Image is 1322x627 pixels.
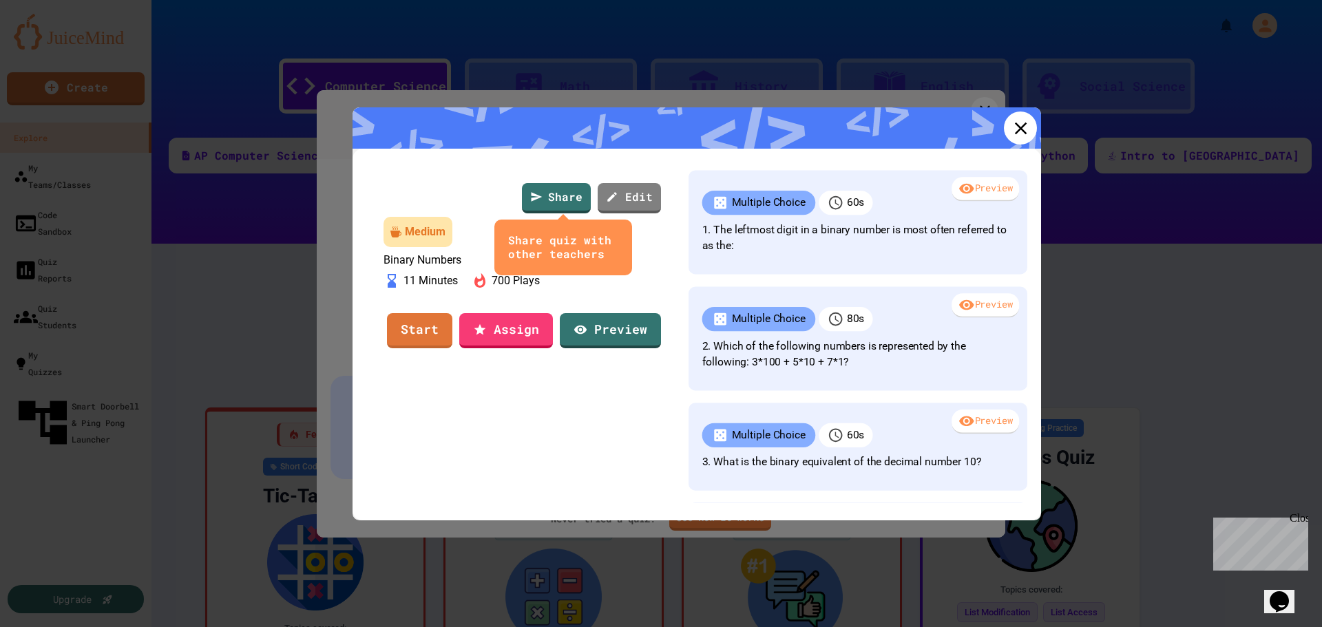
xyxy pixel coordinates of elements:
p: Binary Numbers [384,254,662,266]
div: Chat with us now!Close [6,6,95,87]
p: 60 s [847,427,864,443]
a: Start [387,313,452,348]
div: Preview [952,410,1019,434]
p: Multiple Choice [732,194,806,211]
p: 80 s [847,310,864,327]
iframe: chat widget [1208,512,1308,571]
div: Preview [952,177,1019,202]
p: 3. What is the binary equivalent of the decimal number 10? [702,454,1014,470]
a: Share [522,183,591,213]
p: 1. The leftmost digit in a binary number is most often referred to as the: [702,222,1014,254]
div: Share quiz with other teachers [508,233,618,262]
p: 11 Minutes [403,273,458,289]
a: Assign [459,313,553,348]
p: 700 Plays [492,273,540,289]
p: 60 s [847,194,864,211]
a: Edit [598,183,661,213]
div: Medium [405,224,445,240]
iframe: chat widget [1264,572,1308,613]
p: 2. Which of the following numbers is represented by the following: 3*100 + 5*10 + 7*1? [702,338,1014,370]
p: Multiple Choice [732,427,806,443]
a: Preview [560,313,661,348]
div: Preview [952,293,1019,318]
p: Multiple Choice [732,310,806,327]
